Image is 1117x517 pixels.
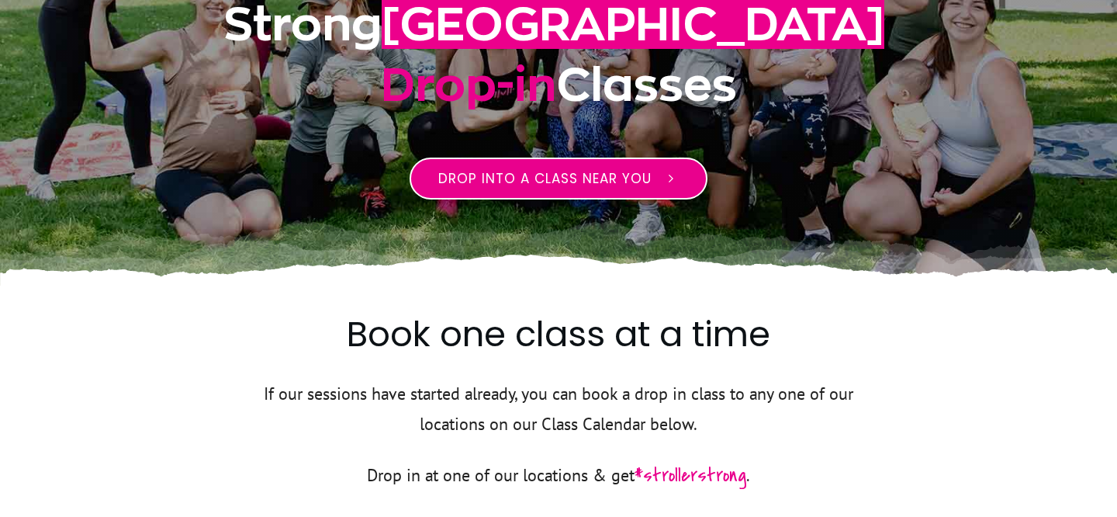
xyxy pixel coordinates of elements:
[381,59,556,109] span: Drop-in
[367,464,635,486] span: Drop in at one of our locations & get
[635,461,746,489] span: #strollerstrong
[410,158,707,200] a: Drop into a class near you
[438,169,652,188] span: Drop into a class near you
[140,310,977,377] h2: Book one class at a time
[240,458,877,512] p: .
[264,383,853,435] span: If our sessions have started already, you can book a drop in class to any one of our locations on...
